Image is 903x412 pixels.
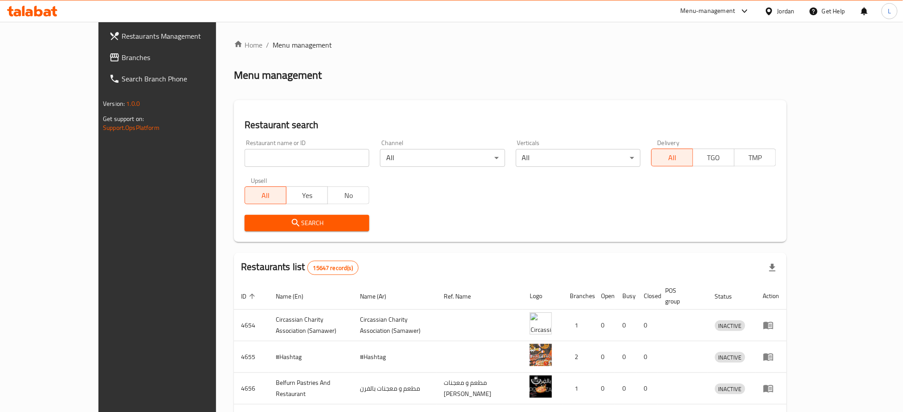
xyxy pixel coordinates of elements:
div: Menu [763,351,780,362]
span: 15647 record(s) [308,264,358,272]
div: Total records count [307,261,359,275]
h2: Menu management [234,68,322,82]
li: / [266,40,269,50]
h2: Restaurants list [241,260,359,275]
a: Support.OpsPlatform [103,122,159,133]
span: Get support on: [103,113,144,125]
td: 0 [615,310,637,341]
td: 4654 [234,310,269,341]
img: Belfurn Pastries And Restaurant [530,376,552,398]
button: TGO [693,149,735,166]
td: #Hashtag [269,341,353,373]
label: Delivery [658,140,680,146]
span: No [331,189,366,202]
th: Open [594,283,615,310]
td: 0 [594,341,615,373]
td: 0 [594,373,615,404]
div: Menu [763,320,780,331]
button: No [327,186,369,204]
button: All [651,149,693,166]
span: INACTIVE [715,352,745,363]
td: 4656 [234,373,269,404]
span: Name (En) [276,291,315,302]
td: ​Circassian ​Charity ​Association​ (Samawer) [269,310,353,341]
button: Yes [286,186,328,204]
img: ​Circassian ​Charity ​Association​ (Samawer) [530,312,552,335]
nav: breadcrumb [234,40,787,50]
td: #Hashtag [353,341,437,373]
div: INACTIVE [715,352,745,363]
div: All [516,149,641,167]
th: Action [756,283,787,310]
span: All [655,151,690,164]
button: TMP [734,149,776,166]
a: Branches [102,47,249,68]
td: مطعم و معجنات بالفرن [353,373,437,404]
td: 2 [563,341,594,373]
span: Ref. Name [444,291,483,302]
span: ID [241,291,258,302]
span: All [249,189,283,202]
span: Status [715,291,744,302]
th: Closed [637,283,658,310]
td: 0 [637,341,658,373]
td: مطعم و معجنات [PERSON_NAME] [437,373,523,404]
span: Branches [122,52,242,63]
th: Busy [615,283,637,310]
td: Belfurn Pastries And Restaurant [269,373,353,404]
div: Export file [762,257,783,279]
span: POS group [665,285,697,307]
div: Jordan [777,6,795,16]
span: INACTIVE [715,321,745,331]
th: Logo [523,283,563,310]
span: Menu management [273,40,332,50]
span: Name (Ar) [360,291,398,302]
span: TGO [697,151,731,164]
td: 0 [615,373,637,404]
th: Branches [563,283,594,310]
span: Restaurants Management [122,31,242,41]
input: Search for restaurant name or ID.. [245,149,369,167]
td: 0 [594,310,615,341]
span: TMP [738,151,772,164]
span: L [888,6,891,16]
td: 0 [637,310,658,341]
button: All [245,186,286,204]
button: Search [245,215,369,231]
label: Upsell [251,178,267,184]
img: #Hashtag [530,344,552,366]
td: 1 [563,373,594,404]
td: 1 [563,310,594,341]
h2: Restaurant search [245,118,776,132]
span: Yes [290,189,324,202]
span: Search [252,218,362,229]
div: All [380,149,505,167]
div: Menu-management [681,6,735,16]
span: 1.0.0 [126,98,140,109]
span: Search Branch Phone [122,73,242,84]
span: INACTIVE [715,384,745,394]
td: 0 [615,341,637,373]
td: 4655 [234,341,269,373]
span: Version: [103,98,125,109]
a: Search Branch Phone [102,68,249,89]
td: ​Circassian ​Charity ​Association​ (Samawer) [353,310,437,341]
a: Restaurants Management [102,25,249,47]
td: 0 [637,373,658,404]
div: Menu [763,383,780,394]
